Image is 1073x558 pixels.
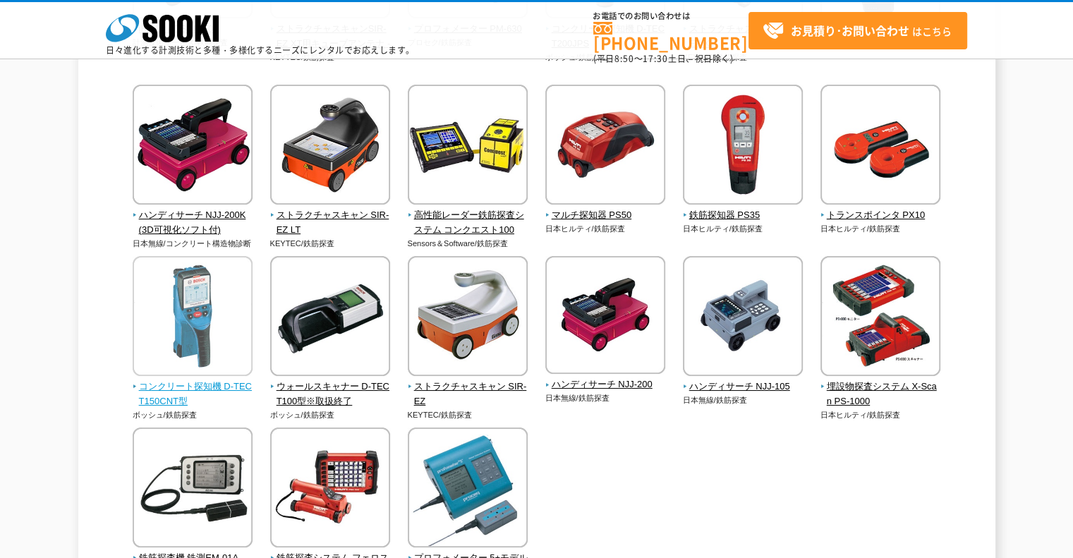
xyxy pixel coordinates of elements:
[748,12,967,49] a: お見積り･お問い合わせはこちら
[408,195,528,237] a: 高性能レーダー鉄筋探査システム コンクエスト100
[408,208,528,238] span: 高性能レーダー鉄筋探査システム コンクエスト100
[683,223,804,235] p: 日本ヒルティ/鉄筋探査
[133,208,253,238] span: ハンディサーチ NJJ-200K(3D可視化ソフト付)
[820,380,941,409] span: 埋設物探査システム X-Scan PS-1000
[763,20,952,42] span: はこちら
[683,195,804,223] a: 鉄筋探知器 PS35
[683,85,803,208] img: 鉄筋探知器 PS35
[133,409,253,421] p: ボッシュ/鉄筋探査
[270,409,391,421] p: ボッシュ/鉄筋探査
[791,22,909,39] strong: お見積り･お問い合わせ
[545,365,666,393] a: ハンディサーチ NJJ-200
[820,195,941,223] a: トランスポインタ PX10
[593,22,748,51] a: [PHONE_NUMBER]
[545,208,666,223] span: マルチ探知器 PS50
[133,366,253,408] a: コンクリート探知機 D-TECT150CNT型
[408,366,528,408] a: ストラクチャスキャン SIR-EZ
[683,380,804,394] span: ハンディサーチ NJJ-105
[683,256,803,380] img: ハンディサーチ NJJ-105
[408,380,528,409] span: ストラクチャスキャン SIR-EZ
[133,195,253,237] a: ハンディサーチ NJJ-200K(3D可視化ソフト付)
[270,195,391,237] a: ストラクチャスキャン SIR-EZ LT
[820,223,941,235] p: 日本ヒルティ/鉄筋探査
[133,238,253,250] p: 日本無線/コンクリート構造物診断
[545,377,666,392] span: ハンディサーチ NJJ-200
[545,256,665,377] img: ハンディサーチ NJJ-200
[683,394,804,406] p: 日本無線/鉄筋探査
[593,12,748,20] span: お電話でのお問い合わせは
[270,366,391,408] a: ウォールスキャナー D-TECT100型※取扱終了
[270,380,391,409] span: ウォールスキャナー D-TECT100型※取扱終了
[270,208,391,238] span: ストラクチャスキャン SIR-EZ LT
[643,52,668,65] span: 17:30
[133,256,253,380] img: コンクリート探知機 D-TECT150CNT型
[820,366,941,408] a: 埋設物探査システム X-Scan PS-1000
[820,208,941,223] span: トランスポインタ PX10
[106,46,415,54] p: 日々進化する計測技術と多種・多様化するニーズにレンタルでお応えします。
[408,427,528,551] img: プロフォメーター 5+モデルS
[593,52,733,65] span: (平日 ～ 土日、祝日除く)
[545,223,666,235] p: 日本ヒルティ/鉄筋探査
[133,427,253,551] img: 鉄筋探査機 鉄測EM-01A
[545,392,666,404] p: 日本無線/鉄筋探査
[820,409,941,421] p: 日本ヒルティ/鉄筋探査
[545,85,665,208] img: マルチ探知器 PS50
[683,208,804,223] span: 鉄筋探知器 PS35
[614,52,634,65] span: 8:50
[270,85,390,208] img: ストラクチャスキャン SIR-EZ LT
[408,409,528,421] p: KEYTEC/鉄筋探査
[133,85,253,208] img: ハンディサーチ NJJ-200K(3D可視化ソフト付)
[820,85,940,208] img: トランスポインタ PX10
[270,256,390,380] img: ウォールスキャナー D-TECT100型※取扱終了
[545,195,666,223] a: マルチ探知器 PS50
[408,238,528,250] p: Sensors＆Software/鉄筋探査
[133,380,253,409] span: コンクリート探知機 D-TECT150CNT型
[270,427,390,551] img: 鉄筋探査システム フェロスキャン PS250※取扱終了
[820,256,940,380] img: 埋設物探査システム X-Scan PS-1000
[408,85,528,208] img: 高性能レーダー鉄筋探査システム コンクエスト100
[408,256,528,380] img: ストラクチャスキャン SIR-EZ
[270,238,391,250] p: KEYTEC/鉄筋探査
[683,366,804,394] a: ハンディサーチ NJJ-105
